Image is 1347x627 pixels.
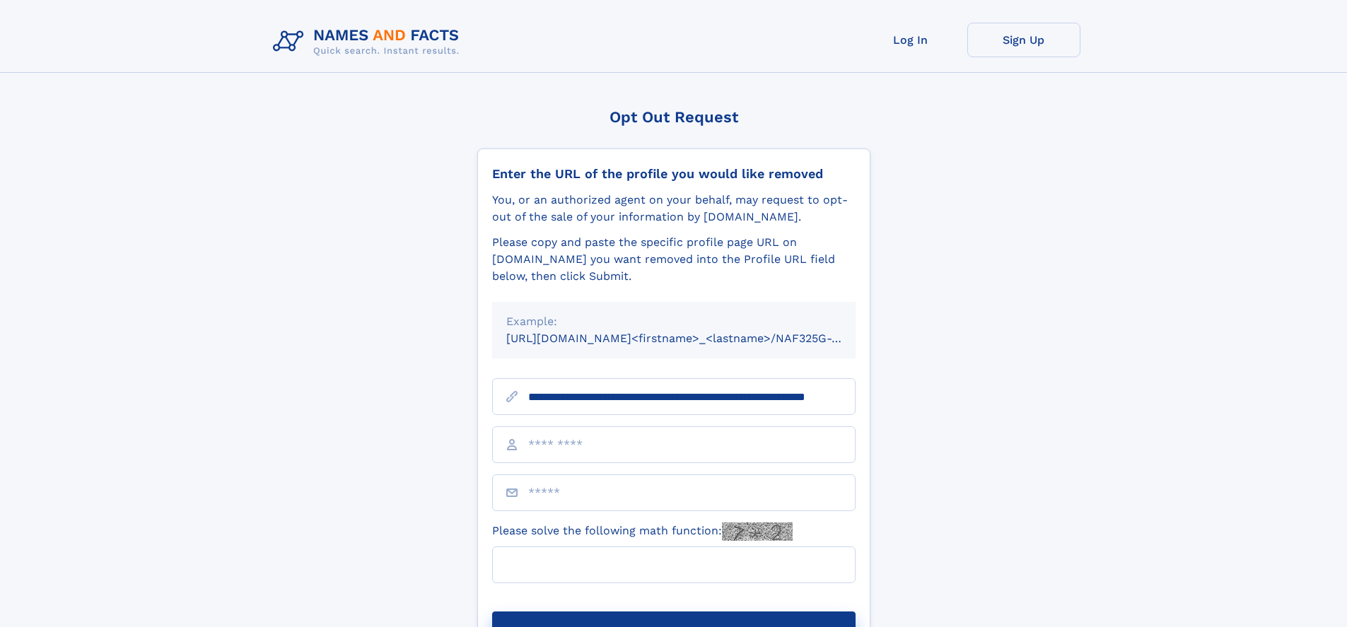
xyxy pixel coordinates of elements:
[267,23,471,61] img: Logo Names and Facts
[967,23,1080,57] a: Sign Up
[477,108,870,126] div: Opt Out Request
[506,313,841,330] div: Example:
[492,522,793,541] label: Please solve the following math function:
[854,23,967,57] a: Log In
[492,166,856,182] div: Enter the URL of the profile you would like removed
[506,332,882,345] small: [URL][DOMAIN_NAME]<firstname>_<lastname>/NAF325G-xxxxxxxx
[492,234,856,285] div: Please copy and paste the specific profile page URL on [DOMAIN_NAME] you want removed into the Pr...
[492,192,856,225] div: You, or an authorized agent on your behalf, may request to opt-out of the sale of your informatio...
